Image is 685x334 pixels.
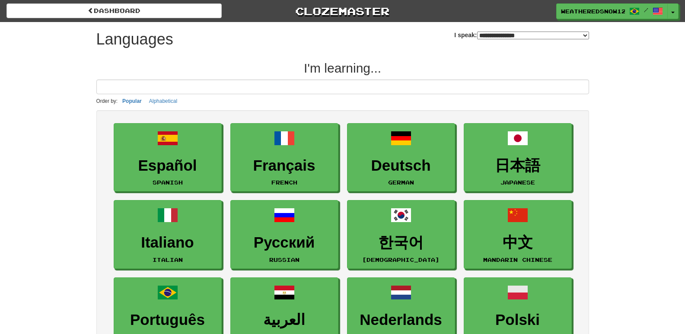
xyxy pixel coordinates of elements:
small: Order by: [96,98,118,104]
a: FrançaisFrench [230,123,338,192]
button: Popular [120,96,144,106]
h3: Русский [235,234,334,251]
h3: Français [235,157,334,174]
a: DeutschGerman [347,123,455,192]
h1: Languages [96,31,173,48]
h3: العربية [235,312,334,328]
small: German [388,179,414,185]
a: 日本語Japanese [464,123,572,192]
small: [DEMOGRAPHIC_DATA] [362,257,440,263]
h3: 한국어 [352,234,450,251]
small: French [271,179,297,185]
h3: Italiano [118,234,217,251]
a: 中文Mandarin Chinese [464,200,572,269]
h3: Español [118,157,217,174]
h3: Nederlands [352,312,450,328]
label: I speak: [454,31,589,39]
h3: Português [118,312,217,328]
a: Clozemaster [235,3,450,19]
small: Japanese [500,179,535,185]
select: I speak: [477,32,589,39]
h3: Deutsch [352,157,450,174]
h3: Polski [468,312,567,328]
span: / [644,7,648,13]
h3: 中文 [468,234,567,251]
small: Italian [153,257,183,263]
a: dashboard [6,3,222,18]
a: WeatheredSnow1257 / [556,3,668,19]
small: Russian [269,257,299,263]
button: Alphabetical [147,96,180,106]
a: ItalianoItalian [114,200,222,269]
h3: 日本語 [468,157,567,174]
a: 한국어[DEMOGRAPHIC_DATA] [347,200,455,269]
small: Spanish [153,179,183,185]
small: Mandarin Chinese [483,257,552,263]
h2: I'm learning... [96,61,589,75]
span: WeatheredSnow1257 [561,7,625,15]
a: EspañolSpanish [114,123,222,192]
a: РусскийRussian [230,200,338,269]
